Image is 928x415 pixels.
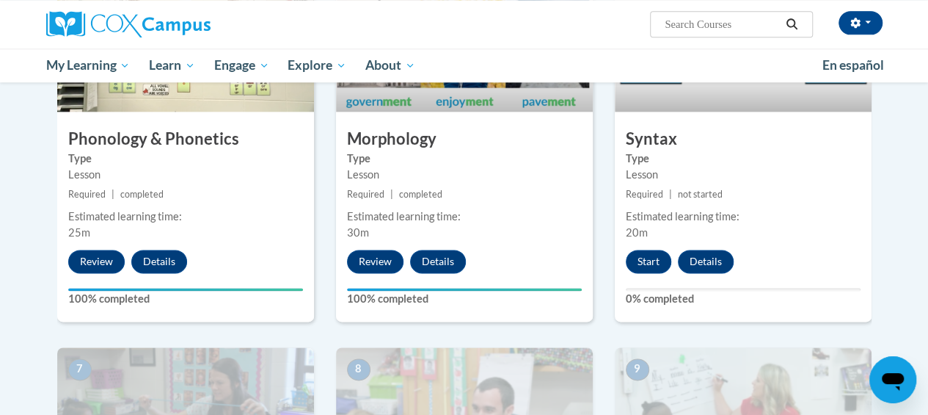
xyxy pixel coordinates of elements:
[626,151,861,167] label: Type
[57,128,314,151] h3: Phonology & Phonetics
[347,288,582,291] div: Your progress
[669,189,672,200] span: |
[149,57,195,74] span: Learn
[336,128,593,151] h3: Morphology
[399,189,442,200] span: completed
[131,250,187,273] button: Details
[615,128,872,151] h3: Syntax
[356,48,425,82] a: About
[68,358,92,380] span: 7
[365,57,415,74] span: About
[68,226,90,239] span: 25m
[626,189,663,200] span: Required
[68,291,303,307] label: 100% completed
[68,250,125,273] button: Review
[112,189,114,200] span: |
[626,291,861,307] label: 0% completed
[822,57,884,73] span: En español
[347,151,582,167] label: Type
[278,48,356,82] a: Explore
[68,151,303,167] label: Type
[347,358,370,380] span: 8
[869,356,916,403] iframe: Button to launch messaging window
[813,50,894,81] a: En español
[35,48,894,82] div: Main menu
[678,250,734,273] button: Details
[678,189,723,200] span: not started
[410,250,466,273] button: Details
[390,189,393,200] span: |
[347,209,582,225] div: Estimated learning time:
[626,358,649,380] span: 9
[139,48,205,82] a: Learn
[347,291,582,307] label: 100% completed
[347,189,384,200] span: Required
[347,167,582,183] div: Lesson
[205,48,279,82] a: Engage
[214,57,269,74] span: Engage
[68,288,303,291] div: Your progress
[68,209,303,225] div: Estimated learning time:
[626,209,861,225] div: Estimated learning time:
[46,11,211,37] img: Cox Campus
[626,250,671,273] button: Start
[68,189,106,200] span: Required
[839,11,883,35] button: Account Settings
[626,167,861,183] div: Lesson
[288,57,346,74] span: Explore
[626,226,648,239] span: 20m
[37,48,140,82] a: My Learning
[120,189,164,200] span: completed
[68,167,303,183] div: Lesson
[781,15,803,33] button: Search
[663,15,781,33] input: Search Courses
[46,11,310,37] a: Cox Campus
[347,226,369,239] span: 30m
[347,250,403,273] button: Review
[45,57,130,74] span: My Learning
